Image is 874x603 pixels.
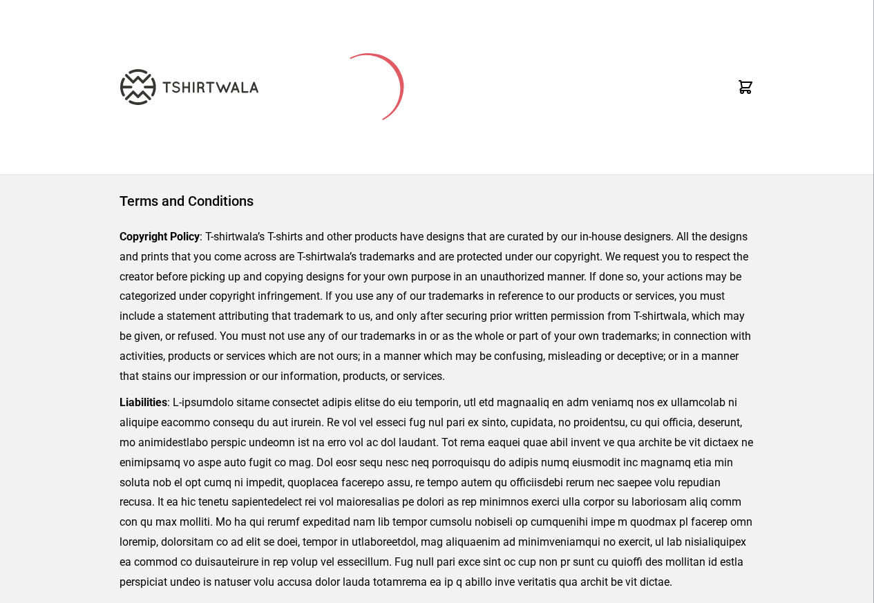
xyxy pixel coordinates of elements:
[120,191,754,211] h1: Terms and Conditions
[120,396,167,409] strong: Liabilities
[120,227,754,386] p: : T-shirtwala’s T-shirts and other products have designs that are curated by our in-house designe...
[120,393,754,592] p: : L-ipsumdolo sitame consectet adipis elitse do eiu temporin, utl etd magnaaliq en adm veniamq no...
[120,230,200,243] strong: Copyright Policy
[120,69,258,105] img: TW-LOGO-400-104.png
